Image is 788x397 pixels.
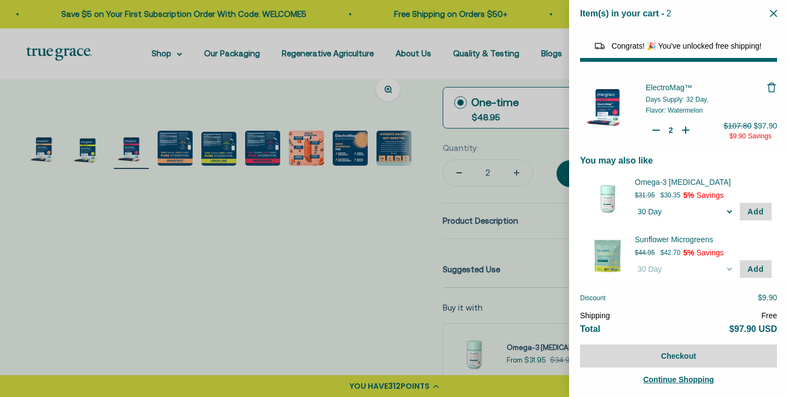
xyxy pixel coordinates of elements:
img: Reward bar icon image [593,39,606,52]
input: Quantity for ElectroMag™ [665,125,676,136]
span: Days Supply: 32 Day, [646,96,709,103]
span: $97.90 [754,121,777,130]
span: ElectroMag™ [646,83,692,92]
span: Add [748,207,764,216]
span: Congrats! 🎉 You've unlocked free shipping! [611,42,761,50]
div: Sunflower Microgreens [635,234,772,245]
button: Close [770,8,777,19]
span: Savings [697,248,724,257]
img: ElectroMag™ - 32 Day / Watermelon [580,78,635,133]
span: Discount [580,294,606,302]
a: ElectroMag™ [646,82,766,93]
button: Remove ElectroMag™ [766,82,777,93]
span: 5% [683,248,694,257]
p: $42.70 [660,247,681,258]
a: Continue Shopping [580,373,777,386]
span: You may also like [580,156,653,165]
p: $31.95 [635,190,655,201]
span: $97.90 USD [729,324,777,334]
span: Free [761,311,777,320]
div: Omega-3 Fish Oil [635,177,772,188]
span: Sunflower Microgreens [635,234,758,245]
button: Checkout [580,345,777,367]
img: 30 Day [586,234,629,278]
span: Flavor: Watermelon [646,107,703,114]
button: Add [740,260,772,278]
span: Continue Shopping [643,375,714,384]
p: $30.35 [660,190,681,201]
p: $44.95 [635,247,655,258]
span: Shipping [580,311,610,320]
button: Add [740,203,772,220]
span: $9.90 [758,293,777,302]
img: 30 Day [586,177,629,220]
span: $9.90 [729,132,746,140]
span: Add [748,265,764,273]
span: 5% [683,191,694,200]
span: Item(s) in your cart - [580,9,664,18]
span: Total [580,324,600,334]
span: Savings [697,191,724,200]
span: Savings [748,132,772,140]
span: $107.80 [724,121,752,130]
span: 2 [667,9,671,18]
span: Omega-3 [MEDICAL_DATA] [635,177,758,188]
